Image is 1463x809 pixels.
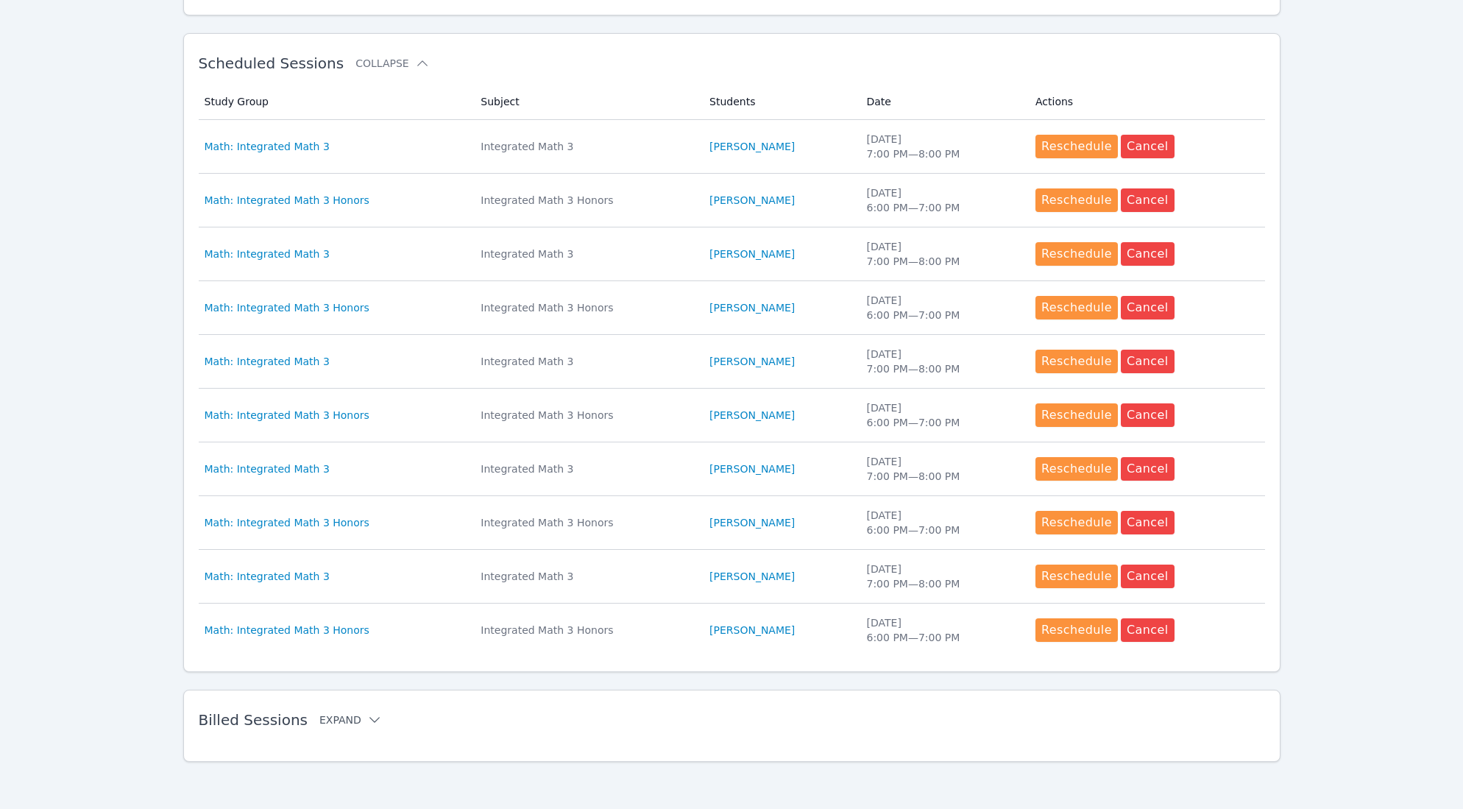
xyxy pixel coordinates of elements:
a: Math: Integrated Math 3 [205,354,330,369]
tr: Math: Integrated Math 3Integrated Math 3[PERSON_NAME][DATE]7:00 PM—8:00 PMRescheduleCancel [199,442,1265,496]
div: Integrated Math 3 [481,569,692,584]
button: Reschedule [1035,457,1118,481]
a: [PERSON_NAME] [709,354,795,369]
button: Reschedule [1035,135,1118,158]
div: Integrated Math 3 Honors [481,193,692,208]
button: Reschedule [1035,188,1118,212]
tr: Math: Integrated Math 3Integrated Math 3[PERSON_NAME][DATE]7:00 PM—8:00 PMRescheduleCancel [199,120,1265,174]
div: [DATE] 7:00 PM — 8:00 PM [867,454,1019,484]
a: [PERSON_NAME] [709,408,795,423]
button: Cancel [1121,296,1175,319]
div: [DATE] 7:00 PM — 8:00 PM [867,347,1019,376]
button: Reschedule [1035,350,1118,373]
a: Math: Integrated Math 3 [205,569,330,584]
div: Integrated Math 3 Honors [481,515,692,530]
a: Math: Integrated Math 3 [205,462,330,476]
button: Reschedule [1035,242,1118,266]
button: Reschedule [1035,618,1118,642]
div: [DATE] 6:00 PM — 7:00 PM [867,293,1019,322]
a: Math: Integrated Math 3 Honors [205,623,369,637]
button: Cancel [1121,135,1175,158]
a: [PERSON_NAME] [709,623,795,637]
button: Collapse [355,56,429,71]
a: Math: Integrated Math 3 Honors [205,193,369,208]
button: Cancel [1121,403,1175,427]
div: [DATE] 7:00 PM — 8:00 PM [867,239,1019,269]
button: Cancel [1121,350,1175,373]
button: Cancel [1121,457,1175,481]
button: Reschedule [1035,511,1118,534]
a: Math: Integrated Math 3 [205,139,330,154]
a: [PERSON_NAME] [709,462,795,476]
div: Integrated Math 3 [481,247,692,261]
tr: Math: Integrated Math 3Integrated Math 3[PERSON_NAME][DATE]7:00 PM—8:00 PMRescheduleCancel [199,227,1265,281]
button: Reschedule [1035,296,1118,319]
tr: Math: Integrated Math 3 HonorsIntegrated Math 3 Honors[PERSON_NAME][DATE]6:00 PM—7:00 PMReschedul... [199,281,1265,335]
div: Integrated Math 3 [481,354,692,369]
div: [DATE] 6:00 PM — 7:00 PM [867,186,1019,215]
button: Cancel [1121,565,1175,588]
a: Math: Integrated Math 3 Honors [205,408,369,423]
a: [PERSON_NAME] [709,515,795,530]
a: Math: Integrated Math 3 Honors [205,515,369,530]
button: Reschedule [1035,565,1118,588]
th: Date [858,84,1027,120]
a: [PERSON_NAME] [709,139,795,154]
tr: Math: Integrated Math 3 HonorsIntegrated Math 3 Honors[PERSON_NAME][DATE]6:00 PM—7:00 PMReschedul... [199,174,1265,227]
a: [PERSON_NAME] [709,193,795,208]
tr: Math: Integrated Math 3Integrated Math 3[PERSON_NAME][DATE]7:00 PM—8:00 PMRescheduleCancel [199,335,1265,389]
tr: Math: Integrated Math 3 HonorsIntegrated Math 3 Honors[PERSON_NAME][DATE]6:00 PM—7:00 PMReschedul... [199,604,1265,657]
a: [PERSON_NAME] [709,247,795,261]
div: Integrated Math 3 [481,139,692,154]
th: Study Group [199,84,472,120]
button: Reschedule [1035,403,1118,427]
div: Integrated Math 3 [481,462,692,476]
button: Cancel [1121,188,1175,212]
div: [DATE] 6:00 PM — 7:00 PM [867,508,1019,537]
div: Integrated Math 3 Honors [481,300,692,315]
a: [PERSON_NAME] [709,569,795,584]
tr: Math: Integrated Math 3 HonorsIntegrated Math 3 Honors[PERSON_NAME][DATE]6:00 PM—7:00 PMReschedul... [199,496,1265,550]
div: Integrated Math 3 Honors [481,408,692,423]
th: Actions [1027,84,1264,120]
tr: Math: Integrated Math 3 HonorsIntegrated Math 3 Honors[PERSON_NAME][DATE]6:00 PM—7:00 PMReschedul... [199,389,1265,442]
div: [DATE] 7:00 PM — 8:00 PM [867,132,1019,161]
th: Students [701,84,857,120]
button: Cancel [1121,618,1175,642]
a: Math: Integrated Math 3 Honors [205,300,369,315]
button: Cancel [1121,242,1175,266]
div: [DATE] 6:00 PM — 7:00 PM [867,615,1019,645]
div: [DATE] 7:00 PM — 8:00 PM [867,562,1019,591]
button: Cancel [1121,511,1175,534]
th: Subject [472,84,701,120]
div: [DATE] 6:00 PM — 7:00 PM [867,400,1019,430]
button: Expand [319,713,382,727]
tr: Math: Integrated Math 3Integrated Math 3[PERSON_NAME][DATE]7:00 PM—8:00 PMRescheduleCancel [199,550,1265,604]
div: Integrated Math 3 Honors [481,623,692,637]
span: Billed Sessions [199,711,308,729]
a: Math: Integrated Math 3 [205,247,330,261]
span: Scheduled Sessions [199,54,344,72]
a: [PERSON_NAME] [709,300,795,315]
